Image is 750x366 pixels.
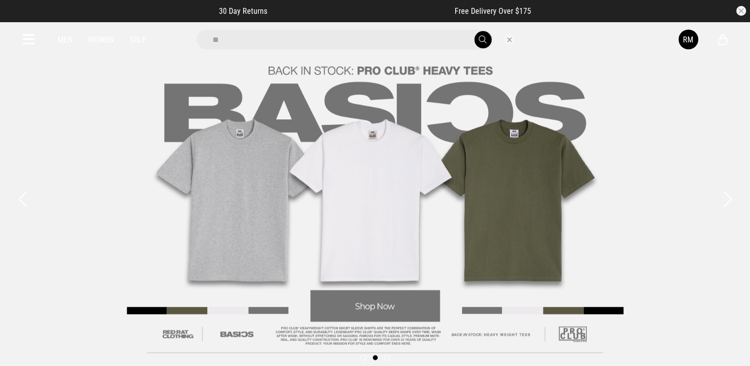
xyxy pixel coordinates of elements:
[16,188,29,210] button: Previous slide
[455,6,531,16] span: Free Delivery Over $175
[130,35,146,44] a: Sale
[683,35,693,44] div: RM
[8,4,37,34] button: Open LiveChat chat widget
[58,35,72,44] a: Men
[504,34,515,45] button: Close search
[88,35,114,44] a: Women
[219,6,267,16] span: 30 Day Returns
[721,188,734,210] button: Next slide
[287,6,435,16] iframe: Customer reviews powered by Trustpilot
